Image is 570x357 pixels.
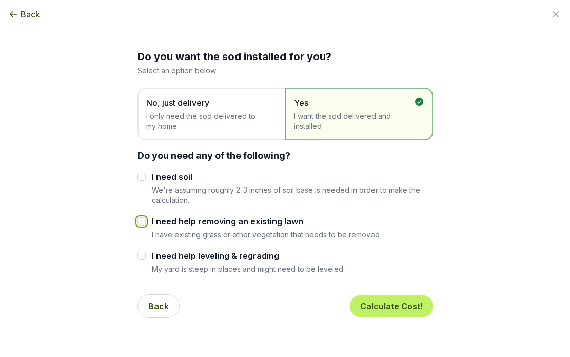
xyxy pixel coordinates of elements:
label: I need soil [152,171,433,183]
span: Back [21,8,40,21]
button: Back [137,294,180,318]
label: I need help leveling & regrading [152,250,343,262]
span: I only need the sod delivered to my home [146,111,266,131]
button: Calculate Cost! [350,295,433,317]
p: Select an option below [137,66,433,76]
div: Do you need any of the following? [137,148,433,162]
span: Yes [294,97,414,109]
h2: Do you want the sod installed for you? [137,49,433,64]
p: My yard is steep in places and might need to be leveled [152,264,343,274]
p: I have existing grass or other vegetation that needs to be removed [152,230,380,239]
span: No, just delivery [146,97,266,109]
p: We're assuming roughly 2-3 inches of soil base is needed in order to make the calculation. [152,185,433,205]
span: I want the sod delivered and installed [294,111,414,131]
button: Back [8,8,40,21]
label: I need help removing an existing lawn [152,215,380,228]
